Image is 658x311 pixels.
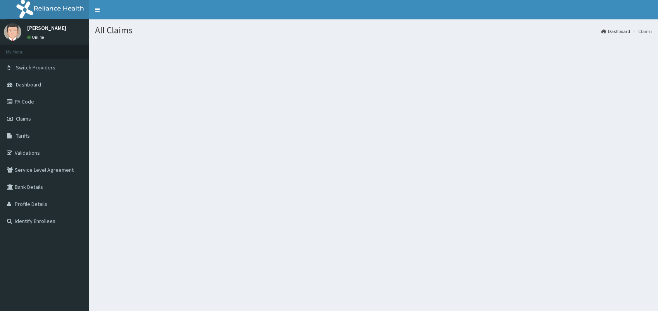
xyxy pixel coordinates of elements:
[16,64,55,71] span: Switch Providers
[16,132,30,139] span: Tariffs
[27,35,46,40] a: Online
[4,23,21,41] img: User Image
[16,115,31,122] span: Claims
[95,25,652,35] h1: All Claims
[16,81,41,88] span: Dashboard
[631,28,652,35] li: Claims
[601,28,630,35] a: Dashboard
[27,25,66,31] p: [PERSON_NAME]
